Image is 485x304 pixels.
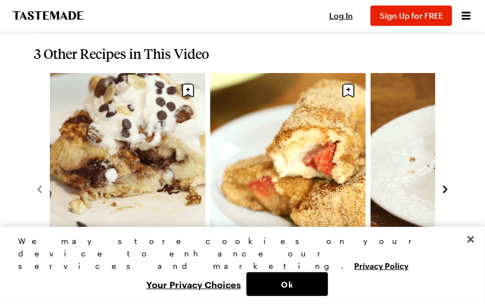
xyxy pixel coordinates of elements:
button: Open menu [459,8,474,23]
a: More information about your privacy, opens in a new tab [354,260,409,271]
a: To Tastemade Home Page [11,11,85,20]
button: Save recipe [177,80,199,101]
span: Log In [329,11,353,20]
button: Ok [246,272,328,296]
button: navigate to previous item [34,182,45,196]
h2: 3 Other Recipes in This Video [34,46,451,62]
span: Sign Up for FREE [380,11,443,20]
button: Log In [318,10,364,22]
button: Save recipe [338,80,359,101]
button: Your Privacy Choices [141,272,246,296]
button: Sign Up for FREE [371,6,452,26]
button: navigate to next item [440,182,451,196]
div: We may store cookies on your device to enhance our services and marketing. [18,235,457,272]
button: Close [458,227,483,252]
div: Privacy [18,235,457,296]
